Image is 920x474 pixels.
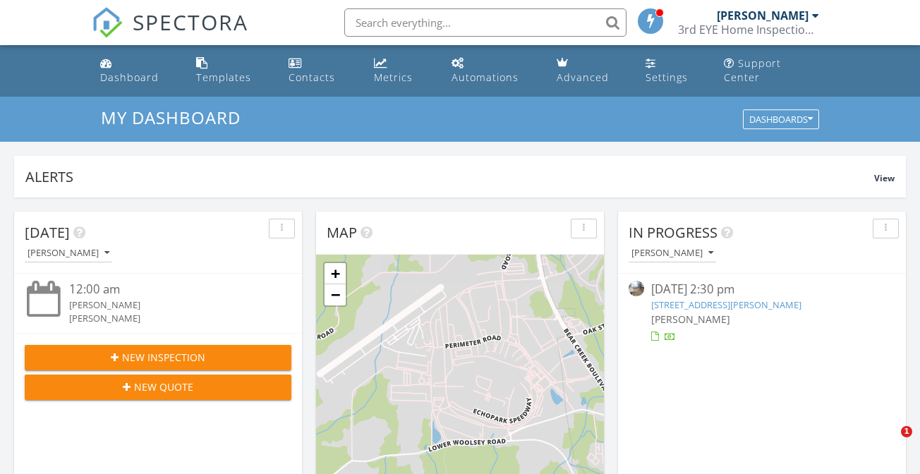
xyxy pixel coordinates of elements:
span: In Progress [629,223,718,242]
span: [DATE] [25,223,70,242]
div: Support Center [724,56,781,84]
div: Alerts [25,167,874,186]
div: 3rd EYE Home Inspection LLC [678,23,819,37]
div: Settings [646,71,688,84]
div: [PERSON_NAME] [28,248,109,258]
div: Metrics [374,71,413,84]
a: [DATE] 2:30 pm [STREET_ADDRESS][PERSON_NAME] [PERSON_NAME] [629,281,895,344]
a: Dashboard [95,51,179,91]
a: Templates [190,51,272,91]
span: 1 [901,426,912,437]
button: New Quote [25,375,291,400]
div: [PERSON_NAME] [717,8,809,23]
a: [STREET_ADDRESS][PERSON_NAME] [651,298,801,311]
input: Search everything... [344,8,627,37]
div: Dashboard [100,71,159,84]
a: Contacts [283,51,357,91]
a: Zoom out [325,284,346,305]
div: Contacts [289,71,335,84]
button: [PERSON_NAME] [629,244,716,263]
div: [PERSON_NAME] [69,298,270,312]
a: Zoom in [325,263,346,284]
span: SPECTORA [133,7,248,37]
a: Support Center [718,51,825,91]
div: [PERSON_NAME] [69,312,270,325]
a: Settings [640,51,707,91]
span: View [874,172,895,184]
span: Map [327,223,357,242]
div: Advanced [557,71,609,84]
button: Dashboards [743,110,819,130]
span: New Inspection [122,350,205,365]
img: The Best Home Inspection Software - Spectora [92,7,123,38]
span: My Dashboard [101,106,241,129]
img: streetview [629,281,644,296]
button: [PERSON_NAME] [25,244,112,263]
div: Dashboards [749,115,813,125]
span: New Quote [134,379,193,394]
div: Automations [452,71,519,84]
div: [PERSON_NAME] [631,248,713,258]
iframe: Intercom live chat [872,426,906,460]
a: Advanced [551,51,629,91]
div: Templates [196,71,251,84]
a: SPECTORA [92,19,248,49]
div: [DATE] 2:30 pm [651,281,873,298]
button: New Inspection [25,345,291,370]
a: Metrics [368,51,435,91]
div: 12:00 am [69,281,270,298]
span: [PERSON_NAME] [651,312,730,326]
a: Automations (Basic) [446,51,540,91]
